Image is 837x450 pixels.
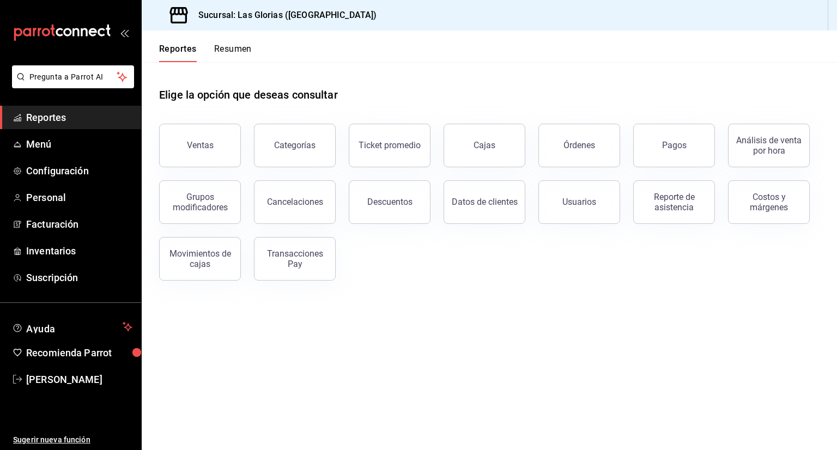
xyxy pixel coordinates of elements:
[26,320,118,333] span: Ayuda
[444,180,525,224] button: Datos de clientes
[563,140,595,150] div: Órdenes
[474,140,495,150] div: Cajas
[735,135,803,156] div: Análisis de venta por hora
[159,44,197,62] button: Reportes
[562,197,596,207] div: Usuarios
[254,124,336,167] button: Categorías
[8,79,134,90] a: Pregunta a Parrot AI
[735,192,803,212] div: Costos y márgenes
[349,180,430,224] button: Descuentos
[26,345,132,360] span: Recomienda Parrot
[166,248,234,269] div: Movimientos de cajas
[159,87,338,103] h1: Elige la opción que deseas consultar
[633,180,715,224] button: Reporte de asistencia
[367,197,413,207] div: Descuentos
[26,270,132,285] span: Suscripción
[662,140,687,150] div: Pagos
[349,124,430,167] button: Ticket promedio
[13,434,132,446] span: Sugerir nueva función
[166,192,234,212] div: Grupos modificadores
[159,237,241,281] button: Movimientos de cajas
[26,244,132,258] span: Inventarios
[26,137,132,151] span: Menú
[452,197,518,207] div: Datos de clientes
[261,248,329,269] div: Transacciones Pay
[26,190,132,205] span: Personal
[190,9,377,22] h3: Sucursal: Las Glorias ([GEOGRAPHIC_DATA])
[26,110,132,125] span: Reportes
[26,372,132,387] span: [PERSON_NAME]
[254,237,336,281] button: Transacciones Pay
[26,217,132,232] span: Facturación
[159,124,241,167] button: Ventas
[159,180,241,224] button: Grupos modificadores
[254,180,336,224] button: Cancelaciones
[274,140,316,150] div: Categorías
[159,44,252,62] div: navigation tabs
[444,124,525,167] button: Cajas
[633,124,715,167] button: Pagos
[214,44,252,62] button: Resumen
[538,124,620,167] button: Órdenes
[359,140,421,150] div: Ticket promedio
[728,180,810,224] button: Costos y márgenes
[120,28,129,37] button: open_drawer_menu
[538,180,620,224] button: Usuarios
[267,197,323,207] div: Cancelaciones
[728,124,810,167] button: Análisis de venta por hora
[187,140,214,150] div: Ventas
[640,192,708,212] div: Reporte de asistencia
[26,163,132,178] span: Configuración
[29,71,117,83] span: Pregunta a Parrot AI
[12,65,134,88] button: Pregunta a Parrot AI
